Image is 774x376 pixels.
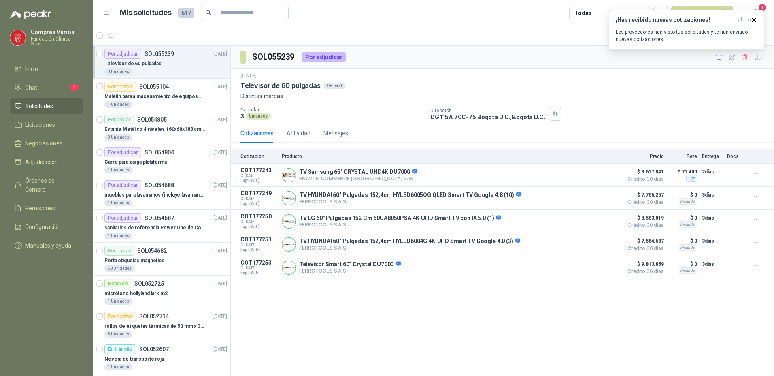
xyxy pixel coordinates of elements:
a: En tránsitoSOL052607[DATE] Nevera de transporte roja1 Unidades [93,341,230,374]
p: Carro para carga plataforma [104,158,167,166]
p: $ 0 [669,190,697,200]
p: TV HYUNDAI 60" Pulgadas 152,4cm HYLED6004G 4K-UHD Smart TV Google 4.0 (3) [299,238,520,245]
div: Todas [574,9,591,17]
p: Nevera de transporte roja [104,355,164,363]
div: Incluido [678,221,697,228]
div: Actividad [287,129,310,138]
span: Exp: [DATE] [240,178,277,183]
div: 1 Unidades [104,364,132,370]
div: Por adjudicar [104,147,141,157]
span: Exp: [DATE] [240,271,277,276]
div: Por cotizar [104,82,136,92]
p: 3 [240,113,244,120]
p: [DATE] [213,83,227,91]
p: [DATE] [213,247,227,255]
p: TV LG 60" Pulgadas 152 Cm 60UA8050PSA 4K-UHD Smart TV con IA 5.0 (1) [299,215,501,222]
img: Company Logo [282,215,296,228]
p: [DATE] [213,116,227,124]
p: 3 días [702,236,722,246]
span: C: [DATE] [240,243,277,248]
p: COT177253 [240,259,277,266]
p: [DATE] [213,313,227,320]
div: 50 Unidades [104,265,135,272]
p: SOL052725 [134,281,164,286]
img: Company Logo [282,238,296,251]
div: Recibido [104,279,131,288]
span: Adjudicación [25,158,58,167]
a: Configuración [10,219,83,235]
p: [DATE] [213,149,227,156]
p: rollos de etiquetas térmicas de 50 mm x 30 mm [104,323,205,330]
span: Crédito 30 días [623,223,664,228]
span: $ 7.564.687 [623,236,664,246]
div: Unidades [246,113,271,120]
div: 3 Unidades [104,68,132,75]
p: FERROTOOLS S.A.S. [299,222,501,228]
div: Por adjudicar [104,213,141,223]
p: SOL055239 [145,51,174,57]
span: 1 [758,4,767,11]
div: 1 Unidades [104,298,132,305]
p: SOL054805 [137,117,167,122]
a: Por cotizarSOL052714[DATE] rollos de etiquetas térmicas de 50 mm x 30 mm8 Unidades [93,308,230,341]
div: Por enviar [104,246,134,256]
div: Incluido [678,267,697,274]
a: Adjudicación [10,154,83,170]
div: 1 Unidades [104,101,132,108]
p: SOL052607 [139,346,169,352]
div: 8 Unidades [104,331,132,338]
span: $ 8.617.841 [623,167,664,177]
span: search [206,10,211,15]
div: 8 Unidades [104,134,132,141]
div: Por cotizar [104,312,136,321]
p: 3 días [702,213,722,223]
span: $ 9.813.859 [623,259,664,269]
p: COT177243 [240,167,277,173]
p: Docs [727,154,743,159]
img: Company Logo [282,261,296,274]
span: Órdenes de Compra [25,176,76,194]
p: COT177251 [240,236,277,243]
span: ahora [738,17,751,23]
h1: Mis solicitudes [120,7,172,19]
span: C: [DATE] [240,197,277,201]
p: 3 días [702,259,722,269]
a: Solicitudes [10,98,83,114]
div: 4 Unidades [104,200,132,206]
p: DG 115A 70C-75 Bogotá D.C. , Bogotá D.C. [430,113,545,120]
p: ENAVII E-COMMERCE [GEOGRAPHIC_DATA] SAS [299,175,417,182]
p: FERROTOOLS S.A.S. [299,268,401,274]
p: [DATE] [213,214,227,222]
p: [DATE] [240,72,257,80]
p: $ 0 [669,236,697,246]
button: ¡Has recibido nuevas cotizaciones!ahora Los proveedores han visto tus solicitudes y te han enviad... [609,10,764,50]
p: sanitarios de referencia Power One de Corona [104,224,205,232]
span: Negociaciones [25,139,62,148]
button: Nueva solicitud [671,6,733,20]
span: 617 [178,8,194,18]
div: Mensajes [323,129,348,138]
span: Crédito 30 días [623,177,664,182]
p: Fundación Clínica Shaio [31,36,83,46]
p: $ 0 [669,213,697,223]
p: Producto [282,154,619,159]
p: Entrega [702,154,722,159]
a: Licitaciones [10,117,83,132]
p: Estante Metálico 4 niveles 160x60x183 cm Fixser [104,126,205,133]
img: Company Logo [10,30,26,45]
p: Televisor de 60 pulgadas [240,81,321,90]
div: Por adjudicar [302,52,346,62]
div: Cotizaciones [240,129,274,138]
p: [DATE] [213,346,227,353]
p: [DATE] [213,50,227,58]
a: Por adjudicarSOL054804[DATE] Carro para carga plataforma1 Unidades [93,144,230,177]
p: SOL054682 [137,248,167,254]
p: Cantidad [240,107,424,113]
img: Logo peakr [10,10,51,19]
span: Solicitudes [25,102,53,111]
a: Por adjudicarSOL054687[DATE] sanitarios de referencia Power One de Corona4 Unidades [93,210,230,243]
p: $ 0 [669,259,697,269]
p: SOL054687 [145,215,174,221]
img: Company Logo [282,192,296,205]
a: Por adjudicarSOL054688[DATE] muebles para lavamanos (incluye lavamanos)4 Unidades [93,177,230,210]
